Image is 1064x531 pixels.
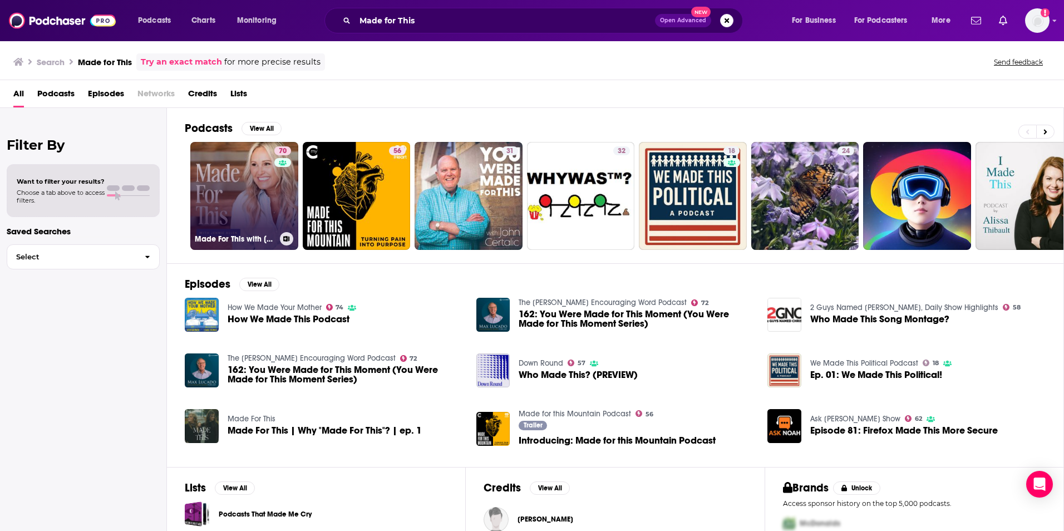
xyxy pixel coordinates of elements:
span: Charts [191,13,215,28]
svg: Add a profile image [1041,8,1050,17]
span: How We Made This Podcast [228,314,349,324]
a: 32 [613,146,630,155]
img: Who Made This Song Montage? [767,298,801,332]
span: [PERSON_NAME] [518,515,573,524]
input: Search podcasts, credits, & more... [355,12,655,29]
a: Lists [230,85,247,107]
a: Zac Allen [518,515,573,524]
div: Open Intercom Messenger [1026,471,1053,498]
span: McDonalds [800,519,840,528]
a: 58 [1003,304,1021,311]
button: View All [239,278,279,291]
a: All [13,85,24,107]
a: Episode 81: Firefox Made This More Secure [810,426,998,435]
button: open menu [784,12,850,29]
a: Charts [184,12,222,29]
img: Podchaser - Follow, Share and Rate Podcasts [9,10,116,31]
a: Ep. 01: We Made This Political! [767,353,801,387]
span: Open Advanced [660,18,706,23]
a: 72 [400,355,417,362]
span: for more precise results [224,56,321,68]
a: Try an exact match [141,56,222,68]
a: The Max Lucado Encouraging Word Podcast [228,353,396,363]
a: Who Made This? (PREVIEW) [519,370,638,380]
div: Search podcasts, credits, & more... [335,8,753,33]
a: PodcastsView All [185,121,282,135]
a: 70 [274,146,291,155]
a: 62 [905,415,922,422]
a: CreditsView All [484,481,570,495]
button: open menu [130,12,185,29]
a: The Max Lucado Encouraging Word Podcast [519,298,687,307]
a: ListsView All [185,481,255,495]
a: Show notifications dropdown [994,11,1012,30]
span: Choose a tab above to access filters. [17,189,105,204]
span: 72 [701,301,708,306]
span: Trailer [524,422,543,429]
a: Made For This | Why "Made For This"? | ep. 1 [228,426,422,435]
h3: Made For This with [PERSON_NAME] [195,234,275,244]
a: EpisodesView All [185,277,279,291]
span: 162: You Were Made for This Moment (You Were Made for This Moment Series) [228,365,463,384]
a: Podcasts That Made Me Cry [219,508,312,520]
span: 72 [410,356,417,361]
span: Want to filter your results? [17,178,105,185]
a: Episode 81: Firefox Made This More Secure [767,409,801,443]
a: 72 [691,299,708,306]
img: Made For This | Why "Made For This"? | ep. 1 [185,409,219,443]
a: 31 [502,146,518,155]
button: Open AdvancedNew [655,14,711,27]
span: Logged in as smacnaughton [1025,8,1050,33]
span: 58 [1013,305,1021,310]
a: 2 Guys Named Chris, Daily Show Highlights [810,303,998,312]
a: 18 [723,146,740,155]
h2: Podcasts [185,121,233,135]
a: 70Made For This with [PERSON_NAME] [190,142,298,250]
span: 32 [618,146,625,157]
img: Who Made This? (PREVIEW) [476,353,510,387]
a: 18 [923,360,939,366]
a: Episodes [88,85,124,107]
button: open menu [847,12,924,29]
a: 74 [326,304,344,311]
h2: Lists [185,481,206,495]
img: Introducing: Made for this Mountain Podcast [476,412,510,446]
a: 56 [303,142,411,250]
a: 31 [415,142,523,250]
span: 62 [915,416,922,421]
img: User Profile [1025,8,1050,33]
h3: Made for This [78,57,132,67]
a: 32 [527,142,635,250]
span: 70 [279,146,287,157]
a: 56 [636,410,653,417]
a: 18 [639,142,747,250]
a: 162: You Were Made for This Moment (You Were Made for This Moment Series) [519,309,754,328]
h2: Brands [783,481,829,495]
span: Networks [137,85,175,107]
h2: Credits [484,481,521,495]
p: Access sponsor history on the top 5,000 podcasts. [783,499,1046,508]
a: Show notifications dropdown [967,11,986,30]
a: Ask Noah Show [810,414,900,424]
a: Made for this Mountain Podcast [519,409,631,419]
span: Podcasts [138,13,171,28]
button: View All [242,122,282,135]
img: 162: You Were Made for This Moment (You Were Made for This Moment Series) [185,353,219,387]
button: View All [215,481,255,495]
button: Select [7,244,160,269]
button: Send feedback [991,57,1046,67]
span: 57 [578,361,585,366]
a: Podcasts [37,85,75,107]
button: open menu [229,12,291,29]
a: How We Made This Podcast [185,298,219,332]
